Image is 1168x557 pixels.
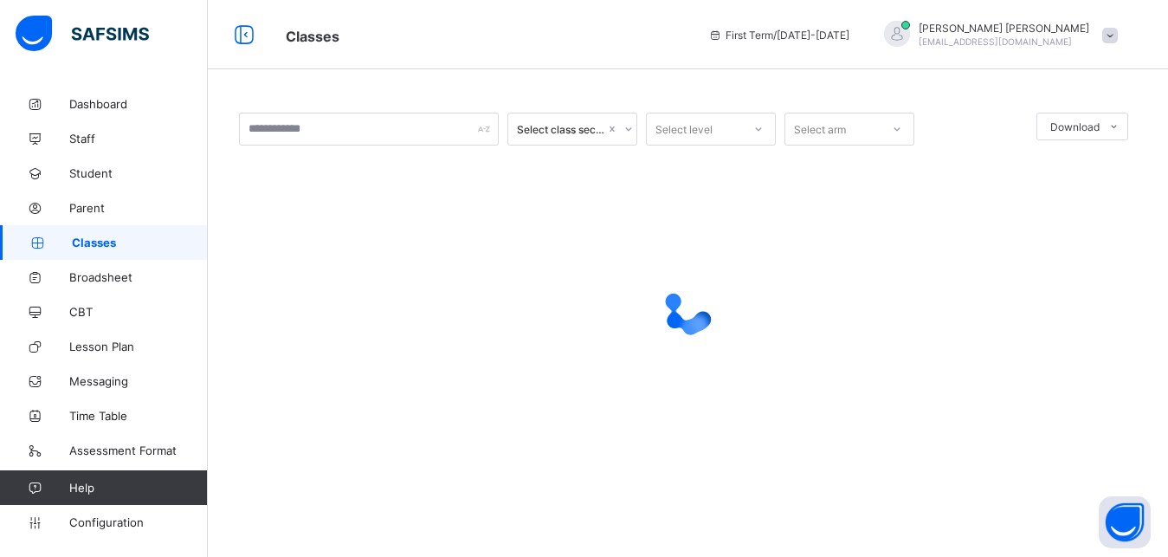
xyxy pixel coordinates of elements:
[517,123,605,136] div: Select class section
[69,270,208,284] span: Broadsheet
[69,305,208,319] span: CBT
[867,21,1126,49] div: MAHMUD-NAJIMMAHMUD
[655,113,713,146] div: Select level
[16,16,149,52] img: safsims
[708,29,849,42] span: session/term information
[69,444,208,457] span: Assessment Format
[919,36,1072,47] span: [EMAIL_ADDRESS][DOMAIN_NAME]
[1099,496,1151,548] button: Open asap
[72,236,208,249] span: Classes
[919,22,1089,35] span: [PERSON_NAME] [PERSON_NAME]
[69,481,207,495] span: Help
[69,409,208,423] span: Time Table
[286,28,339,45] span: Classes
[69,515,207,529] span: Configuration
[1050,120,1100,133] span: Download
[69,132,208,146] span: Staff
[794,113,846,146] div: Select arm
[69,201,208,215] span: Parent
[69,340,208,353] span: Lesson Plan
[69,97,208,111] span: Dashboard
[69,374,208,388] span: Messaging
[69,166,208,180] span: Student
